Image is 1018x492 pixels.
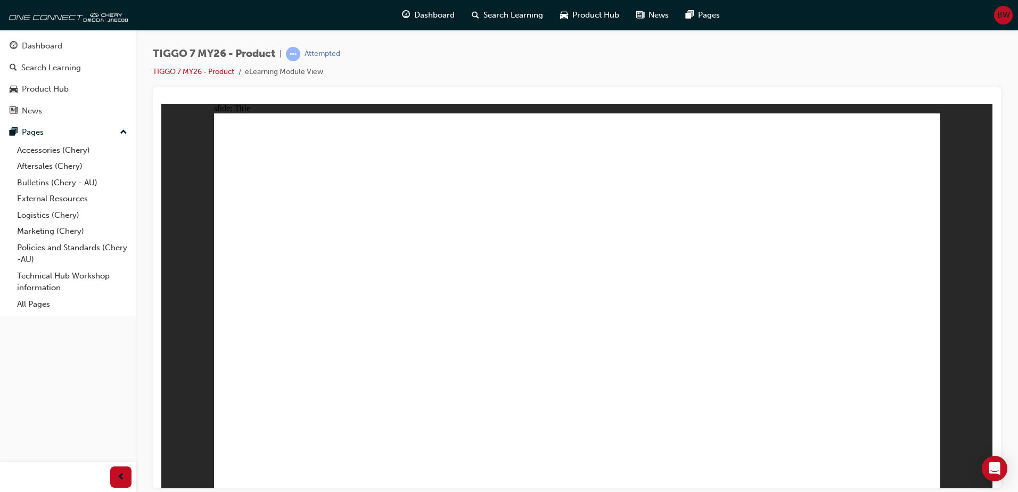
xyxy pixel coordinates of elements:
[13,207,132,224] a: Logistics (Chery)
[22,40,62,52] div: Dashboard
[22,83,69,95] div: Product Hub
[393,4,463,26] a: guage-iconDashboard
[13,191,132,207] a: External Resources
[463,4,552,26] a: search-iconSearch Learning
[648,9,669,21] span: News
[4,36,132,56] a: Dashboard
[10,42,18,51] span: guage-icon
[153,48,275,60] span: TIGGO 7 MY26 - Product
[414,9,455,21] span: Dashboard
[21,62,81,74] div: Search Learning
[22,126,44,138] div: Pages
[4,101,132,121] a: News
[280,48,282,60] span: |
[10,128,18,137] span: pages-icon
[628,4,677,26] a: news-iconNews
[13,296,132,313] a: All Pages
[552,4,628,26] a: car-iconProduct Hub
[13,158,132,175] a: Aftersales (Chery)
[5,4,128,26] img: oneconnect
[686,9,694,22] span: pages-icon
[636,9,644,22] span: news-icon
[22,105,42,117] div: News
[698,9,720,21] span: Pages
[10,63,17,73] span: search-icon
[120,126,127,140] span: up-icon
[472,9,479,22] span: search-icon
[560,9,568,22] span: car-icon
[153,67,234,76] a: TIGGO 7 MY26 - Product
[10,85,18,94] span: car-icon
[117,471,125,484] span: prev-icon
[4,34,132,122] button: DashboardSearch LearningProduct HubNews
[305,49,340,59] div: Attempted
[4,58,132,78] a: Search Learning
[13,142,132,159] a: Accessories (Chery)
[402,9,410,22] span: guage-icon
[13,223,132,240] a: Marketing (Chery)
[4,122,132,142] button: Pages
[245,66,323,78] li: eLearning Module View
[13,240,132,268] a: Policies and Standards (Chery -AU)
[4,79,132,99] a: Product Hub
[483,9,543,21] span: Search Learning
[572,9,619,21] span: Product Hub
[677,4,728,26] a: pages-iconPages
[982,456,1007,481] div: Open Intercom Messenger
[997,9,1010,21] span: BW
[10,106,18,116] span: news-icon
[286,47,300,61] span: learningRecordVerb_ATTEMPT-icon
[994,6,1013,24] button: BW
[13,268,132,296] a: Technical Hub Workshop information
[13,175,132,191] a: Bulletins (Chery - AU)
